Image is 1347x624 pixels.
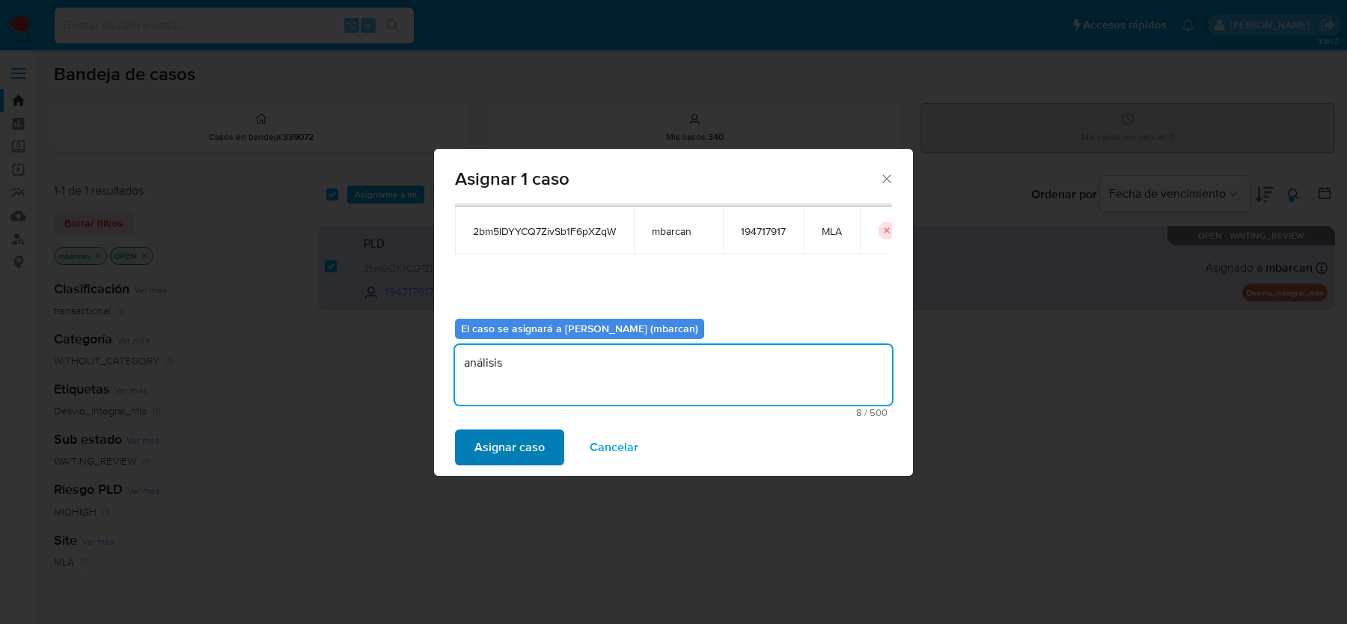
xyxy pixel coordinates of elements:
b: El caso se asignará a [PERSON_NAME] (mbarcan) [461,321,698,336]
textarea: análisis [455,345,892,405]
span: 194717917 [741,224,786,238]
button: icon-button [878,221,896,239]
span: Asignar caso [474,431,545,464]
button: Asignar caso [455,429,564,465]
button: Cancelar [570,429,658,465]
span: Cancelar [590,431,638,464]
span: Asignar 1 caso [455,170,879,188]
span: mbarcan [652,224,705,238]
span: 2bm5lDYYCQ7ZivSb1F6pXZqW [473,224,616,238]
div: assign-modal [434,149,913,476]
span: Máximo 500 caracteres [459,408,888,417]
button: Cerrar ventana [879,171,893,185]
span: MLA [822,224,842,238]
